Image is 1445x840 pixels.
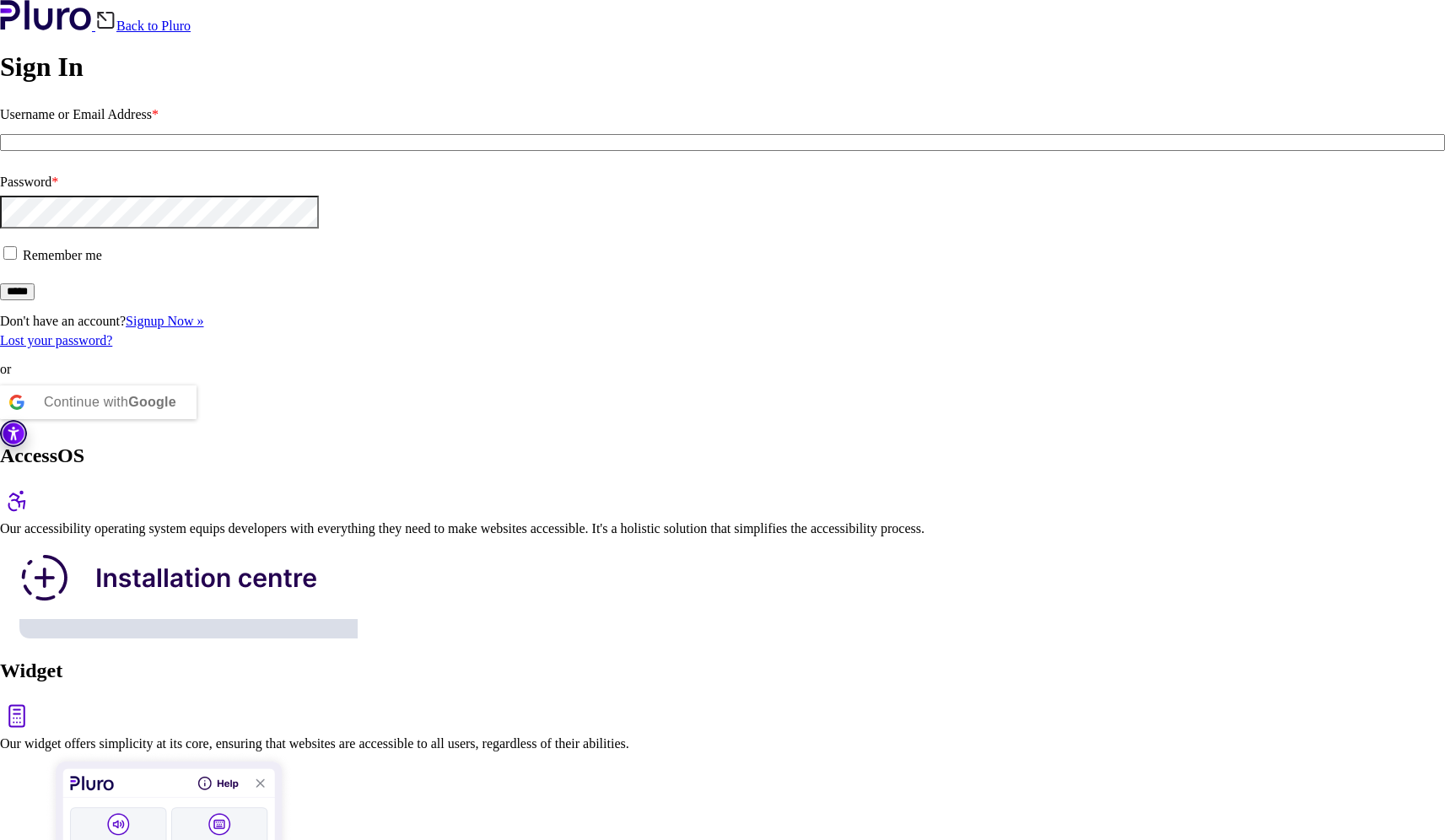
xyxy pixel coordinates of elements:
b: Google [128,395,176,409]
a: Back to Pluro [95,19,191,33]
img: Back icon [95,10,116,30]
a: Signup Now » [126,314,203,328]
div: Continue with [44,385,176,419]
input: Remember me [3,246,17,260]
